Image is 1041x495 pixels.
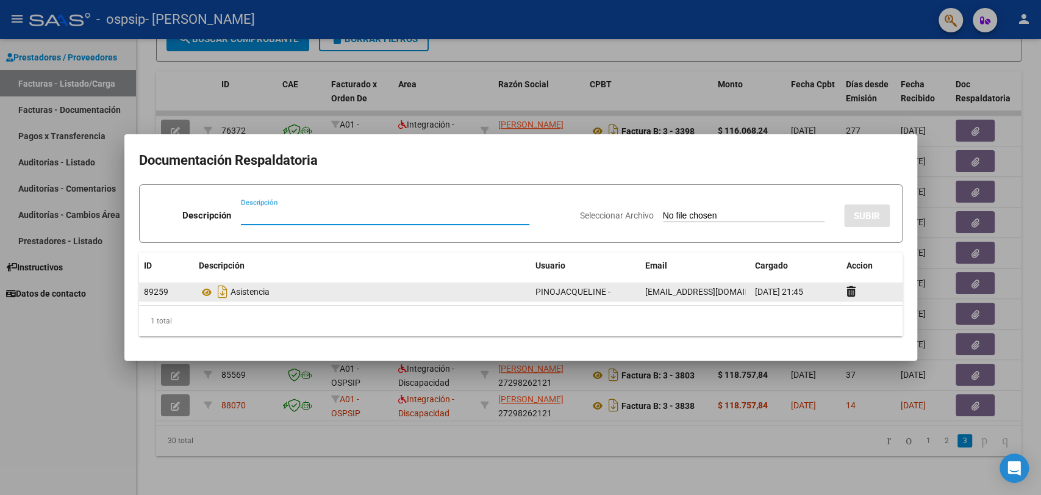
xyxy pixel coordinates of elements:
[645,287,781,297] span: [EMAIL_ADDRESS][DOMAIN_NAME]
[580,211,654,220] span: Seleccionar Archivo
[199,282,526,302] div: Asistencia
[139,253,194,279] datatable-header-cell: ID
[645,261,667,270] span: Email
[854,211,880,222] span: SUBIR
[844,204,890,227] button: SUBIR
[199,261,245,270] span: Descripción
[139,149,903,172] h2: Documentación Respaldatoria
[535,261,565,270] span: Usuario
[640,253,750,279] datatable-header-cell: Email
[215,282,231,302] i: Descargar documento
[755,261,788,270] span: Cargado
[846,261,873,270] span: Accion
[531,253,640,279] datatable-header-cell: Usuario
[842,253,903,279] datatable-header-cell: Accion
[750,253,842,279] datatable-header-cell: Cargado
[182,209,231,223] p: Descripción
[144,287,168,297] span: 89259
[535,287,610,297] span: PINOJACQUELINE -
[1000,453,1029,483] div: Open Intercom Messenger
[144,261,152,270] span: ID
[194,253,531,279] datatable-header-cell: Descripción
[139,306,903,336] div: 1 total
[755,287,803,297] span: [DATE] 21:45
